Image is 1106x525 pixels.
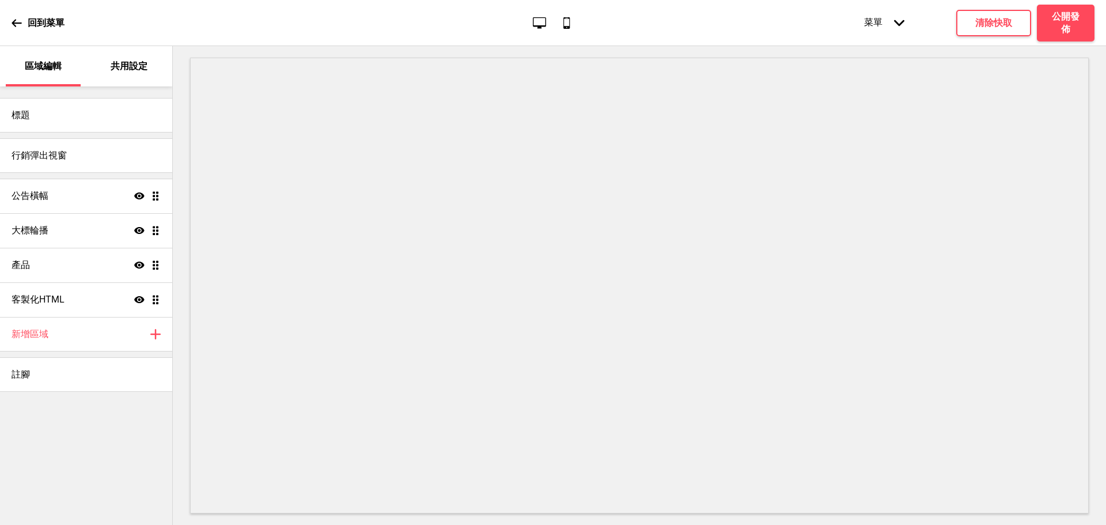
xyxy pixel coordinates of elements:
[956,10,1031,36] button: 清除快取
[975,17,1012,29] h4: 清除快取
[25,60,62,73] p: 區域編輯
[1048,10,1083,36] h4: 公開發佈
[853,5,916,40] div: 菜單
[12,328,48,341] h4: 新增區域
[12,259,30,271] h4: 產品
[12,109,30,122] h4: 標題
[111,60,147,73] p: 共用設定
[12,293,65,306] h4: 客製化HTML
[12,224,48,237] h4: 大標輪播
[1037,5,1094,41] button: 公開發佈
[12,149,67,162] h4: 行銷彈出視窗
[12,190,48,202] h4: 公告橫幅
[28,17,65,29] p: 回到菜單
[12,368,30,381] h4: 註腳
[12,7,65,39] a: 回到菜單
